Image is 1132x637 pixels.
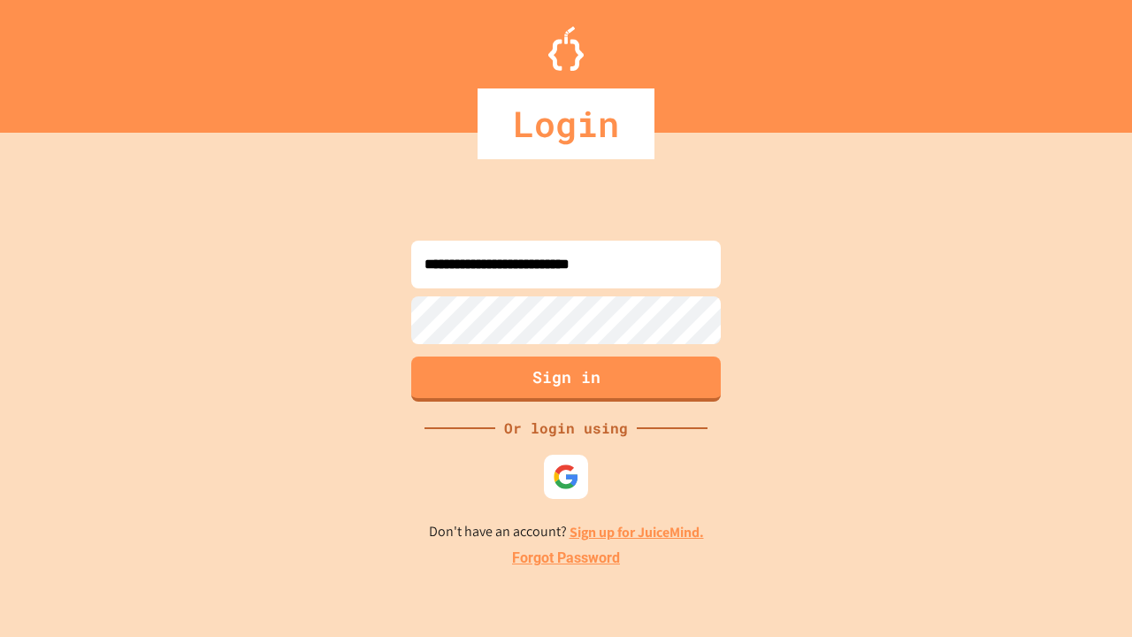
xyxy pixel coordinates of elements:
a: Forgot Password [512,548,620,569]
a: Sign up for JuiceMind. [570,523,704,541]
p: Don't have an account? [429,521,704,543]
img: google-icon.svg [553,464,579,490]
div: Login [478,88,654,159]
img: Logo.svg [548,27,584,71]
button: Sign in [411,357,721,402]
div: Or login using [495,418,637,439]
